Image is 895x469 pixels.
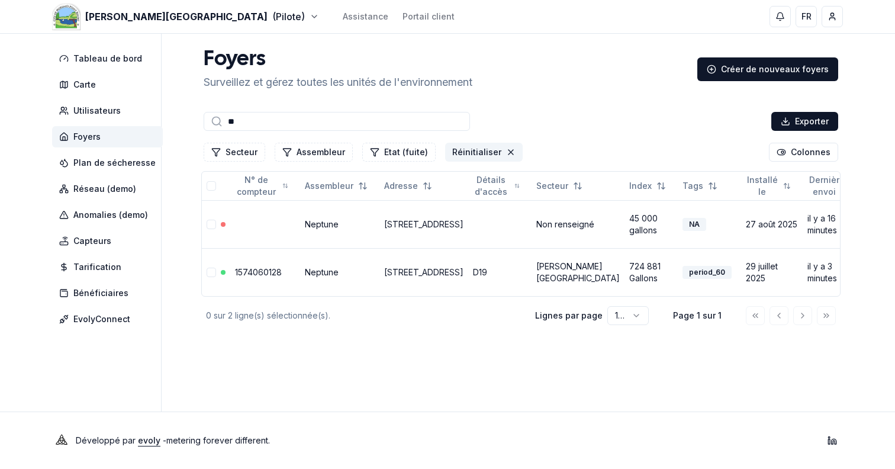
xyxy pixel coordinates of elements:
span: EvolyConnect [73,313,130,325]
span: (Pilote) [272,9,305,24]
td: Neptune [300,248,379,296]
button: FR [796,6,817,27]
a: Plan de sécheresse [52,152,168,174]
span: Plan de sécheresse [73,157,156,169]
span: Tableau de bord [73,53,142,65]
button: Cocher les colonnes [769,143,838,162]
a: Portail client [403,11,455,23]
button: Sélectionner la ligne [207,268,216,277]
button: Not sorted. Click to sort ascending. [675,176,725,195]
span: 100 [615,310,629,320]
button: Not sorted. Click to sort ascending. [228,176,295,195]
a: [STREET_ADDRESS] [384,219,463,229]
span: Installé le [746,174,778,198]
button: [PERSON_NAME][GEOGRAPHIC_DATA](Pilote) [52,9,319,24]
button: Not sorted. Click to sort ascending. [529,176,590,195]
td: [PERSON_NAME][GEOGRAPHIC_DATA] [532,248,624,296]
span: Secteur [536,180,568,192]
img: Morgan's Point Resort Logo [52,2,81,31]
a: Capteurs [52,230,168,252]
p: Surveillez et gérez toutes les unités de l'environnement [204,74,472,91]
div: 0 sur 2 ligne(s) sélectionnée(s). [206,310,516,322]
img: Evoly Logo [52,431,71,450]
button: Not sorted. Click to sort ascending. [622,176,673,195]
span: Tarification [73,261,121,273]
a: Réseau (demo) [52,178,168,200]
button: Filtrer les lignes [204,143,265,162]
span: Anomalies (demo) [73,209,148,221]
a: Tarification [52,256,168,278]
span: Index [629,180,652,192]
span: Tags [682,180,703,192]
button: Sorted ascending. Click to sort descending. [800,176,859,195]
a: evoly [138,435,160,445]
td: il y a 3 minutes [803,248,864,296]
a: Assistance [343,11,388,23]
button: Not sorted. Click to sort ascending. [739,176,798,195]
td: 29 juillet 2025 [741,248,803,296]
button: Not sorted. Click to sort ascending. [298,176,375,195]
p: Développé par - metering forever different . [76,432,270,449]
span: Réseau (demo) [73,183,136,195]
div: 45 000 gallons [629,213,673,236]
a: Bénéficiaires [52,282,168,304]
a: Tableau de bord [52,48,168,69]
button: Tout sélectionner [207,181,216,191]
a: 1574060128 [235,267,282,277]
button: Exporter [771,112,838,131]
div: 724 881 Gallons [629,261,673,284]
h1: Foyers [204,48,472,72]
span: Dernièr envoi [807,174,841,198]
button: Réinitialiser les filtres [445,143,523,162]
span: FR [801,11,812,23]
a: [STREET_ADDRESS] [384,267,463,277]
span: Détails d'accès [473,174,510,198]
a: Anomalies (demo) [52,204,168,226]
a: Carte [52,74,168,95]
div: Page 1 sur 1 [668,310,727,322]
a: Utilisateurs [52,100,168,121]
a: Créer de nouveaux foyers [697,57,838,81]
span: [PERSON_NAME][GEOGRAPHIC_DATA] [85,9,268,24]
td: Non renseigné [532,200,624,248]
div: period_60 [682,266,732,279]
td: D19 [468,248,532,296]
span: Utilisateurs [73,105,121,117]
span: Assembleur [305,180,353,192]
td: il y a 16 minutes [803,200,864,248]
button: Filtrer les lignes [362,143,436,162]
span: N° de compteur [235,174,278,198]
span: Adresse [384,180,418,192]
a: Foyers [52,126,168,147]
td: 27 août 2025 [741,200,803,248]
button: Filtrer les lignes [275,143,353,162]
button: Not sorted. Click to sort ascending. [377,176,439,195]
span: Bénéficiaires [73,287,128,299]
button: Sélectionner la ligne [207,220,216,229]
td: Neptune [300,200,379,248]
div: NA [682,218,706,231]
span: Capteurs [73,235,111,247]
span: Foyers [73,131,101,143]
a: EvolyConnect [52,309,168,330]
span: Carte [73,79,96,91]
p: Lignes par page [535,310,603,322]
button: Not sorted. Click to sort ascending. [466,176,527,195]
